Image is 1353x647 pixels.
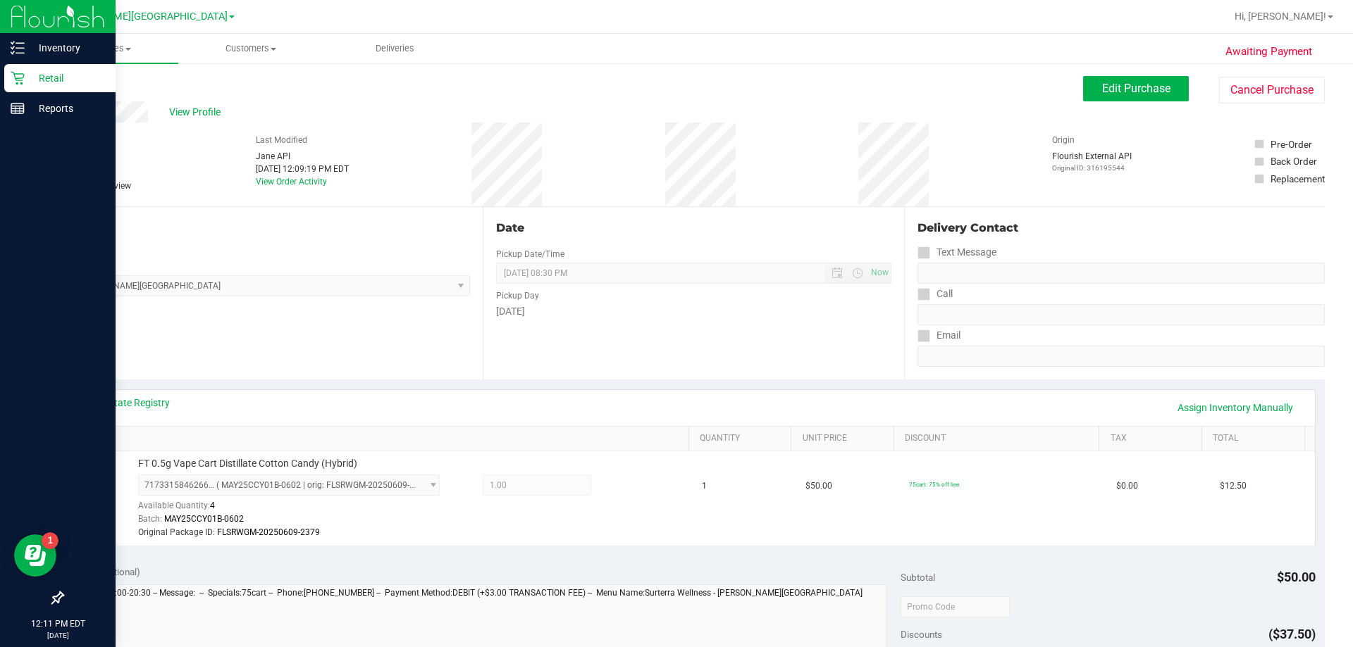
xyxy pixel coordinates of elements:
[256,150,349,163] div: Jane API
[164,514,244,524] span: MAY25CCY01B-0602
[138,527,215,537] span: Original Package ID:
[6,617,109,630] p: 12:11 PM EDT
[1116,479,1138,493] span: $0.00
[1235,11,1326,22] span: Hi, [PERSON_NAME]!
[85,396,170,410] a: View State Registry
[256,134,307,146] label: Last Modified
[83,433,683,444] a: SKU
[25,70,109,87] p: Retail
[169,105,225,120] span: View Profile
[256,177,327,187] a: View Order Activity
[42,532,58,549] iframe: Resource center unread badge
[138,457,357,470] span: FT 0.5g Vape Cart Distillate Cotton Candy (Hybrid)
[905,433,1094,444] a: Discount
[901,596,1010,617] input: Promo Code
[11,101,25,115] inline-svg: Reports
[702,479,707,493] span: 1
[918,284,953,304] label: Call
[1271,154,1317,168] div: Back Order
[1220,479,1247,493] span: $12.50
[918,304,1325,325] input: Format: (999) 999-9999
[901,622,942,647] span: Discounts
[1225,44,1312,60] span: Awaiting Payment
[901,572,935,583] span: Subtotal
[178,34,323,63] a: Customers
[1271,172,1325,186] div: Replacement
[1111,433,1197,444] a: Tax
[138,496,455,523] div: Available Quantity:
[138,514,162,524] span: Batch:
[1083,76,1189,101] button: Edit Purchase
[803,433,889,444] a: Unit Price
[1268,627,1316,641] span: ($37.50)
[25,100,109,117] p: Reports
[6,630,109,641] p: [DATE]
[909,481,959,488] span: 75cart: 75% off line
[496,220,891,237] div: Date
[217,527,320,537] span: FLSRWGM-20250609-2379
[62,220,470,237] div: Location
[1168,396,1302,420] a: Assign Inventory Manually
[179,42,322,55] span: Customers
[918,220,1325,237] div: Delivery Contact
[918,325,960,346] label: Email
[323,34,467,63] a: Deliveries
[496,289,539,302] label: Pickup Day
[25,39,109,56] p: Inventory
[1052,163,1132,173] p: Original ID: 316195544
[805,479,832,493] span: $50.00
[210,501,215,510] span: 4
[1052,134,1075,146] label: Origin
[1213,433,1299,444] a: Total
[918,263,1325,284] input: Format: (999) 999-9999
[14,534,56,577] iframe: Resource center
[1102,82,1170,95] span: Edit Purchase
[54,11,228,23] span: [PERSON_NAME][GEOGRAPHIC_DATA]
[1277,570,1316,584] span: $50.00
[11,71,25,85] inline-svg: Retail
[1052,150,1132,173] div: Flourish External API
[1219,77,1325,103] button: Cancel Purchase
[1271,137,1312,151] div: Pre-Order
[918,242,996,263] label: Text Message
[700,433,786,444] a: Quantity
[11,41,25,55] inline-svg: Inventory
[496,248,564,260] label: Pickup Date/Time
[357,42,433,55] span: Deliveries
[256,163,349,175] div: [DATE] 12:09:19 PM EDT
[496,304,891,319] div: [DATE]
